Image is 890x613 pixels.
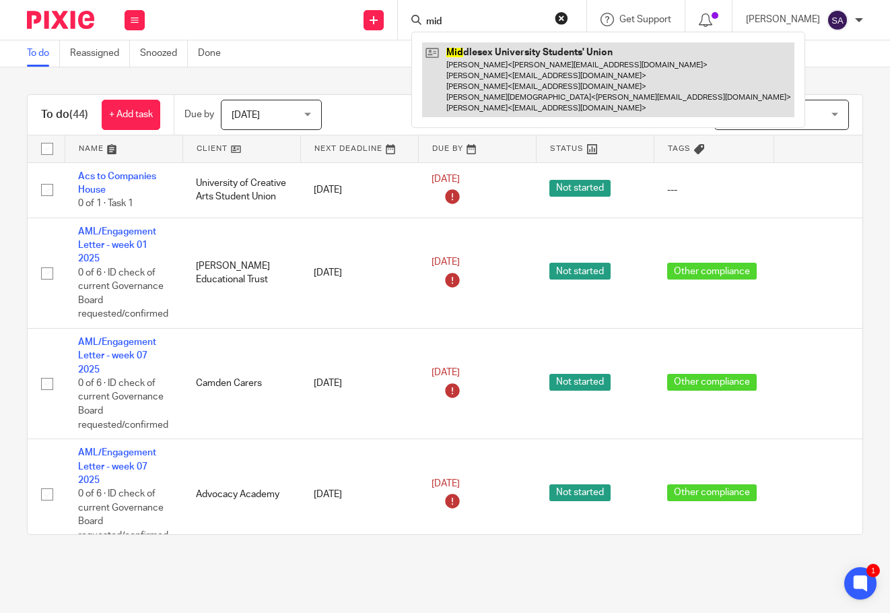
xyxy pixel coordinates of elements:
[78,199,133,208] span: 0 of 1 · Task 1
[432,257,460,267] span: [DATE]
[300,162,418,218] td: [DATE]
[232,110,260,120] span: [DATE]
[182,218,300,328] td: [PERSON_NAME] Educational Trust
[69,109,88,120] span: (44)
[182,439,300,550] td: Advocacy Academy
[78,379,168,430] span: 0 of 6 · ID check of current Governance Board requested/confirmed
[667,484,757,501] span: Other compliance
[432,174,460,184] span: [DATE]
[300,218,418,328] td: [DATE]
[667,374,757,391] span: Other compliance
[78,172,156,195] a: Acs to Companies House
[549,484,611,501] span: Not started
[78,337,156,375] a: AML/Engagement Letter - week 07 2025
[184,108,214,121] p: Due by
[78,268,168,319] span: 0 of 6 · ID check of current Governance Board requested/confirmed
[27,11,94,29] img: Pixie
[549,263,611,280] span: Not started
[425,16,546,28] input: Search
[78,227,156,264] a: AML/Engagement Letter - week 01 2025
[140,40,188,67] a: Snoozed
[78,489,168,540] span: 0 of 6 · ID check of current Governance Board requested/confirmed
[300,328,418,439] td: [DATE]
[746,13,820,26] p: [PERSON_NAME]
[827,9,848,31] img: svg%3E
[668,145,691,152] span: Tags
[300,439,418,550] td: [DATE]
[27,40,60,67] a: To do
[555,11,568,25] button: Clear
[70,40,130,67] a: Reassigned
[866,564,880,577] div: 1
[432,479,460,488] span: [DATE]
[667,263,757,280] span: Other compliance
[549,374,611,391] span: Not started
[41,108,88,122] h1: To do
[432,368,460,378] span: [DATE]
[667,183,760,197] div: ---
[102,100,160,130] a: + Add task
[198,40,231,67] a: Done
[619,15,671,24] span: Get Support
[78,448,156,485] a: AML/Engagement Letter - week 07 2025
[182,162,300,218] td: University of Creative Arts Student Union
[182,328,300,439] td: Camden Carers
[549,180,611,197] span: Not started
